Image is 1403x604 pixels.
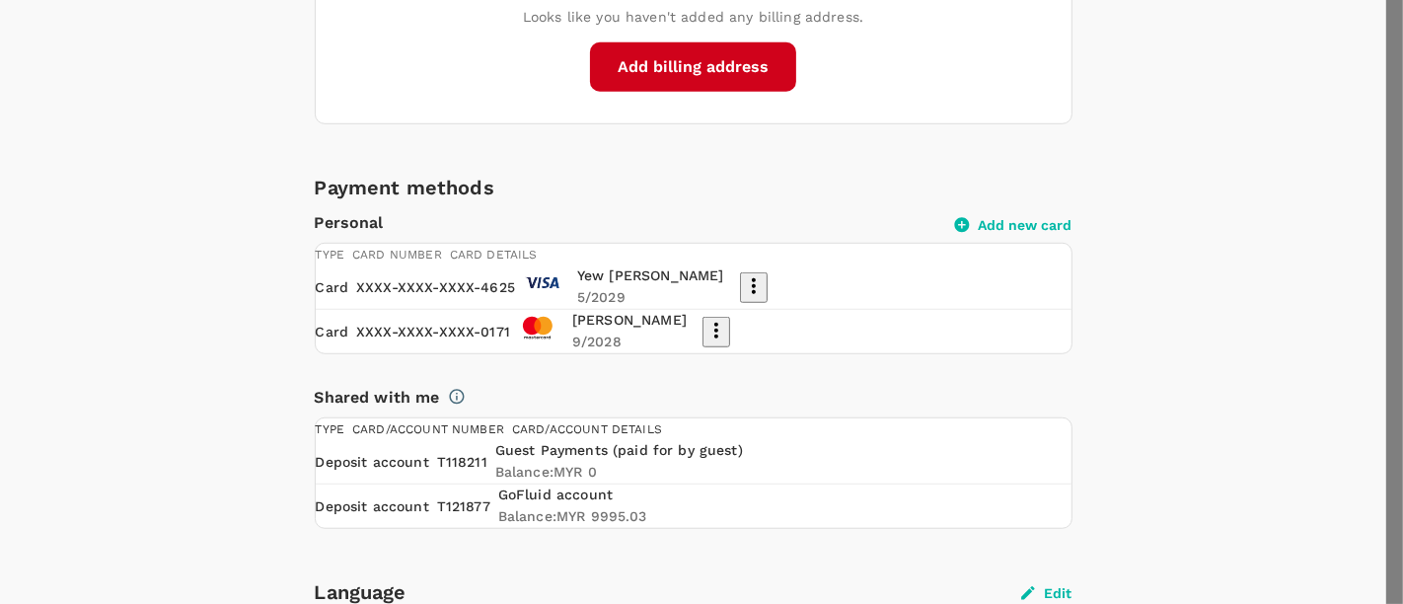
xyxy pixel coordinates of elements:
input: YYYY [156,254,296,303]
p: XXXX-XXXX-XXXX-0171 [356,322,510,341]
p: Shared with me [315,386,440,410]
p: T121877 [437,496,490,516]
p: Card [316,277,349,297]
p: Personal [315,211,955,235]
span: Type [316,248,345,262]
button: Add new card [955,216,1072,234]
p: Looks like you haven't added any billing address. [523,7,863,27]
h6: Guest Payments (paid for by guest) [495,440,743,462]
h6: Yew [PERSON_NAME] [577,265,724,287]
p: T118211 [437,452,487,472]
h6: Balance : MYR 9995.03 [498,506,647,528]
h6: [PERSON_NAME] [572,310,687,332]
p: Deposit account [316,496,429,516]
span: Card number [352,248,442,262]
button: delete [740,272,768,303]
img: card-provider [515,268,569,298]
img: card-provider [510,313,564,342]
h6: Payment methods [315,172,1072,203]
span: Type [316,422,345,436]
p: Card [316,322,349,341]
button: Add billing address [590,42,796,92]
span: Card details [450,248,538,262]
h6: 5/2029 [577,287,724,309]
p: Deposit account [316,452,429,472]
h6: Balance : MYR 0 [495,462,743,484]
h6: GoFluid account [498,485,647,506]
span: Card/Account details [512,422,662,436]
p: XXXX-XXXX-XXXX-4625 [356,277,515,297]
button: Edit [1021,584,1072,602]
h6: 9/2028 [572,332,687,353]
button: delete [702,317,730,347]
span: Card/Account number [352,422,504,436]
